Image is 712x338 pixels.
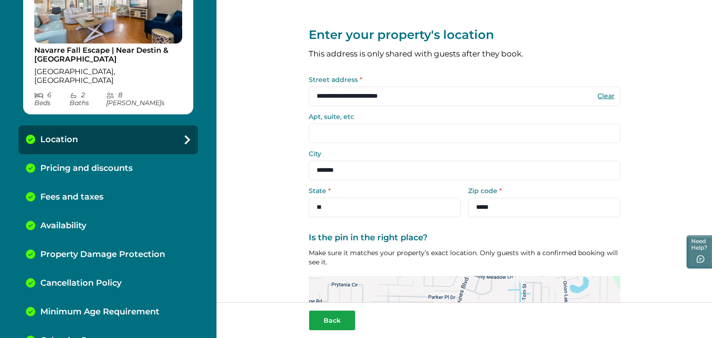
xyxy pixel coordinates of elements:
p: Make sure it matches your property’s exact location. Only guests with a confirmed booking will se... [309,248,620,267]
label: Is the pin in the right place? [309,233,615,243]
label: Street address [309,76,615,83]
p: Minimum Age Requirement [40,307,159,317]
p: This address is only shared with guests after they book. [309,50,620,58]
p: 2 Bath s [70,91,106,107]
p: Enter your property's location [309,28,620,43]
label: State [309,188,455,194]
p: Availability [40,221,86,231]
p: 8 [PERSON_NAME] s [106,91,182,107]
p: Fees and taxes [40,192,103,202]
p: Navarre Fall Escape | Near Destin & [GEOGRAPHIC_DATA] [34,46,182,64]
p: Pricing and discounts [40,163,133,174]
p: Location [40,135,78,145]
button: Clear [597,92,616,100]
p: Cancellation Policy [40,278,121,288]
button: Back [309,310,356,331]
label: Zip code [468,188,615,194]
p: [GEOGRAPHIC_DATA], [GEOGRAPHIC_DATA] [34,67,182,85]
label: City [309,150,615,157]
label: Apt, suite, etc [309,113,615,120]
p: 6 Bed s [34,91,70,107]
p: Property Damage Protection [40,250,165,260]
